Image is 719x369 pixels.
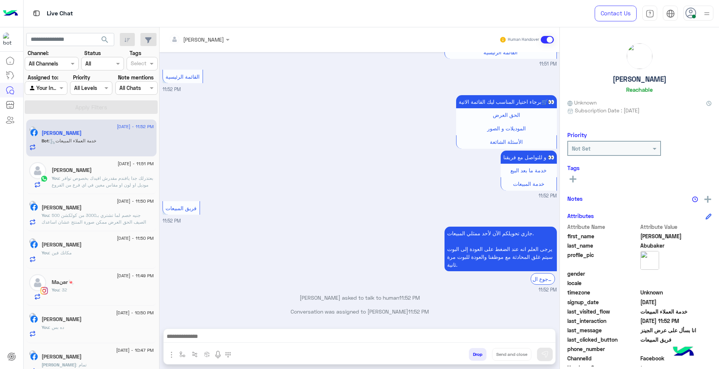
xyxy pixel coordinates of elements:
[567,354,639,362] span: ChannelId
[29,126,36,133] img: picture
[52,175,59,181] span: You
[30,203,38,211] img: Facebook
[445,227,557,271] p: 13/8/2025, 11:52 PM
[575,106,640,114] span: Subscription Date : [DATE]
[29,162,46,179] img: defaultAdmin.png
[30,129,38,136] img: Facebook
[42,250,49,255] span: You
[640,298,712,306] span: 2025-08-13T20:49:49.798Z
[567,223,639,231] span: Attribute Name
[487,125,526,131] span: الموديلات و الصور
[42,212,49,218] span: You
[627,43,652,69] img: picture
[513,181,544,187] span: خدمة المبيعات
[640,251,659,270] img: picture
[666,9,675,18] img: tab
[29,274,46,291] img: defaultAdmin.png
[84,49,101,57] label: Status
[47,9,73,19] p: Live Chat
[59,287,67,293] span: 32
[640,317,712,325] span: 2025-08-13T20:52:28.372Z
[163,294,557,302] p: [PERSON_NAME] asked to talk to human
[539,287,557,294] span: 11:52 PM
[42,205,82,211] h5: Mariam Osama
[646,9,654,18] img: tab
[702,9,712,18] img: profile
[469,348,486,361] button: Drop
[640,345,712,353] span: null
[167,350,176,359] img: send attachment
[29,313,36,320] img: picture
[567,317,639,325] span: last_interaction
[3,33,16,46] img: 713415422032625
[483,49,518,55] span: القائمة الرئيسية
[32,9,41,18] img: tab
[52,167,92,173] h5: Kareem
[49,138,96,143] span: : خدمة العملاء المبيعات
[117,198,154,205] span: [DATE] - 11:50 PM
[640,308,712,315] span: خدمة العملاء المبيعات
[567,270,639,278] span: gender
[117,123,154,130] span: [DATE] - 11:52 PM
[640,326,712,334] span: انا بسأل على عرض الجينز
[40,287,48,294] img: Instagram
[490,139,523,145] span: الأسئلة الشائعة
[52,287,59,293] span: You
[567,336,639,344] span: last_clicked_button
[640,270,712,278] span: null
[692,196,698,202] img: notes
[42,138,49,143] span: Bot
[163,308,557,315] p: Conversation was assigned to [PERSON_NAME]
[116,347,154,354] span: [DATE] - 10:47 PM
[567,298,639,306] span: signup_date
[567,279,639,287] span: locale
[42,324,49,330] span: You
[96,33,114,49] button: search
[49,250,72,255] span: مكانك فين
[640,336,712,344] span: فريق المبيعات
[42,242,82,248] h5: احمد ابو معاذ
[130,59,146,69] div: Select
[29,201,36,208] img: picture
[40,175,48,182] img: WhatsApp
[30,353,38,360] img: Facebook
[130,49,141,57] label: Tags
[118,160,154,167] span: [DATE] - 11:51 PM
[189,348,201,360] button: Trigger scenario
[52,279,74,285] h5: Maنar🍬
[567,131,587,138] h6: Priority
[42,212,146,225] span: 500 جنيه خصم لما تشتري بـ3000 من كولكشن الصيف الحق العرض ممكن صورة المنتج عشان اساعدك
[567,99,597,106] span: Unknown
[42,354,82,360] h5: Kareem Sayed
[567,164,712,171] h6: Tags
[399,294,420,301] span: 11:52 PM
[640,354,712,362] span: 0
[567,212,594,219] h6: Attributes
[176,348,189,360] button: select flow
[613,75,667,84] h5: [PERSON_NAME]
[640,242,712,249] span: Abubaker
[192,351,198,357] img: Trigger scenario
[640,223,712,231] span: Attribute Value
[567,308,639,315] span: last_visited_flow
[163,218,181,224] span: 11:52 PM
[567,288,639,296] span: timezone
[567,242,639,249] span: last_name
[117,272,154,279] span: [DATE] - 11:49 PM
[408,308,429,315] span: 11:52 PM
[595,6,637,21] a: Contact Us
[25,100,158,114] button: Apply Filters
[567,345,639,353] span: phone_number
[670,339,697,365] img: hulul-logo.png
[163,87,181,92] span: 11:52 PM
[640,279,712,287] span: null
[52,175,153,201] span: بعتذرلك جدا يافندم مقدرش افيدك بخصوص توافر موديل او لون او مقاس معين في اي فرع من الفروع نتشرف بز...
[179,351,185,357] img: select flow
[29,238,36,245] img: picture
[493,112,520,118] span: الحق العرض
[567,195,583,202] h6: Notes
[73,73,90,81] label: Priority
[567,232,639,240] span: first_name
[204,351,210,357] img: create order
[100,35,109,44] span: search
